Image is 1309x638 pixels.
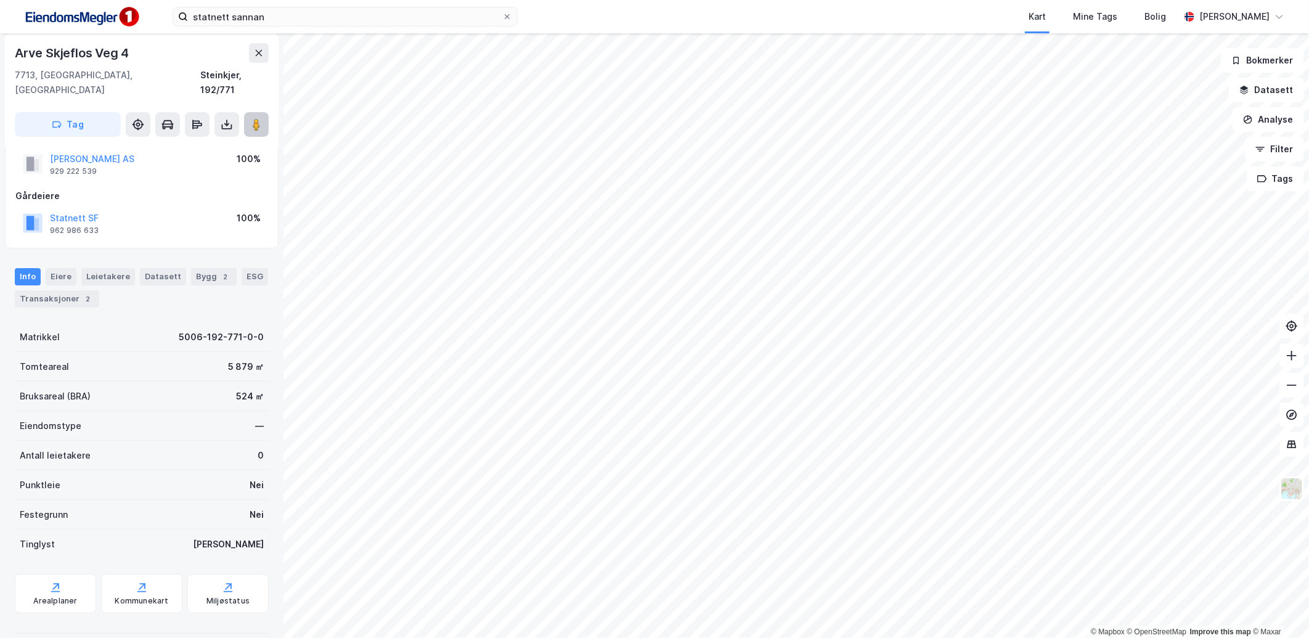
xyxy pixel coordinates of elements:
div: Eiendomstype [20,419,81,433]
div: Festegrunn [20,507,68,522]
div: [PERSON_NAME] [1199,9,1270,24]
img: Z [1280,477,1303,501]
div: Transaksjoner [15,290,99,308]
div: Info [15,268,41,285]
a: Mapbox [1091,628,1125,636]
button: Tags [1247,166,1304,191]
div: 7713, [GEOGRAPHIC_DATA], [GEOGRAPHIC_DATA] [15,68,200,97]
div: Gårdeiere [15,189,268,203]
div: 0 [258,448,264,463]
div: Nei [250,478,264,493]
div: Kart [1029,9,1046,24]
div: 2 [219,271,232,283]
button: Datasett [1229,78,1304,102]
div: Kontrollprogram for chat [1247,579,1309,638]
div: Nei [250,507,264,522]
iframe: Chat Widget [1247,579,1309,638]
div: 929 222 539 [50,166,97,176]
div: Matrikkel [20,330,60,345]
a: Improve this map [1190,628,1251,636]
div: Kommunekart [115,596,168,606]
div: Steinkjer, 192/771 [200,68,269,97]
button: Filter [1245,137,1304,162]
div: — [255,419,264,433]
div: Bygg [191,268,237,285]
input: Søk på adresse, matrikkel, gårdeiere, leietakere eller personer [188,7,502,26]
button: Analyse [1233,107,1304,132]
div: 5006-192-771-0-0 [179,330,264,345]
div: Tomteareal [20,359,69,374]
div: 2 [82,293,94,305]
div: Bruksareal (BRA) [20,389,91,404]
div: 524 ㎡ [236,389,264,404]
div: [PERSON_NAME] [193,537,264,552]
div: Arealplaner [33,596,77,606]
div: 962 986 633 [50,226,99,235]
div: Datasett [140,268,186,285]
div: Eiere [46,268,76,285]
div: 100% [237,152,261,166]
div: Miljøstatus [206,596,250,606]
div: Punktleie [20,478,60,493]
div: Tinglyst [20,537,55,552]
div: ESG [242,268,268,285]
div: 100% [237,211,261,226]
div: Leietakere [81,268,135,285]
div: Arve Skjeflos Veg 4 [15,43,131,63]
div: Mine Tags [1073,9,1117,24]
button: Tag [15,112,121,137]
div: 5 879 ㎡ [228,359,264,374]
button: Bokmerker [1221,48,1304,73]
div: Bolig [1144,9,1166,24]
img: F4PB6Px+NJ5v8B7XTbfpPpyloAAAAASUVORK5CYII= [20,3,143,31]
div: Antall leietakere [20,448,91,463]
a: OpenStreetMap [1127,628,1187,636]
